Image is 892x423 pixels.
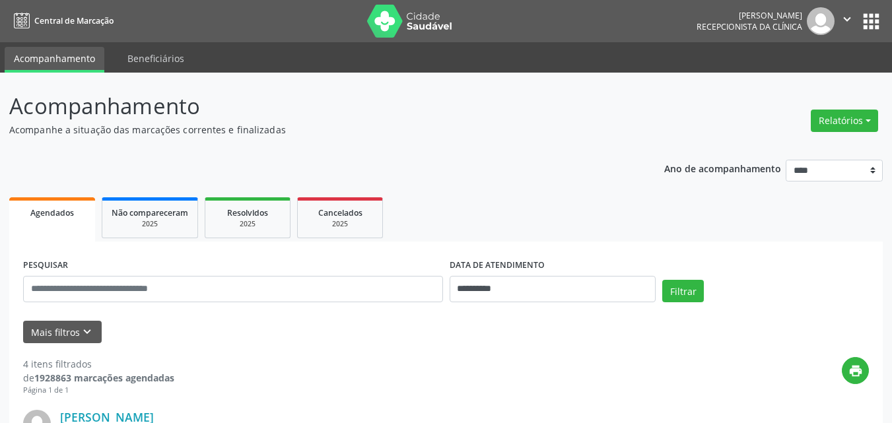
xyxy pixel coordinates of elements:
button: Relatórios [811,110,878,132]
label: PESQUISAR [23,255,68,276]
i:  [840,12,854,26]
div: 2025 [307,219,373,229]
button: apps [860,10,883,33]
label: DATA DE ATENDIMENTO [450,255,545,276]
button: Filtrar [662,280,704,302]
p: Acompanhamento [9,90,621,123]
img: img [807,7,835,35]
div: de [23,371,174,385]
div: 2025 [215,219,281,229]
span: Recepcionista da clínica [697,21,802,32]
button: print [842,357,869,384]
div: Página 1 de 1 [23,385,174,396]
button: Mais filtroskeyboard_arrow_down [23,321,102,344]
i: print [848,364,863,378]
span: Agendados [30,207,74,218]
span: Central de Marcação [34,15,114,26]
div: 2025 [112,219,188,229]
p: Acompanhe a situação das marcações correntes e finalizadas [9,123,621,137]
a: Central de Marcação [9,10,114,32]
span: Não compareceram [112,207,188,218]
button:  [835,7,860,35]
span: Cancelados [318,207,362,218]
span: Resolvidos [227,207,268,218]
a: Beneficiários [118,47,193,70]
p: Ano de acompanhamento [664,160,781,176]
div: 4 itens filtrados [23,357,174,371]
strong: 1928863 marcações agendadas [34,372,174,384]
i: keyboard_arrow_down [80,325,94,339]
div: [PERSON_NAME] [697,10,802,21]
a: Acompanhamento [5,47,104,73]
